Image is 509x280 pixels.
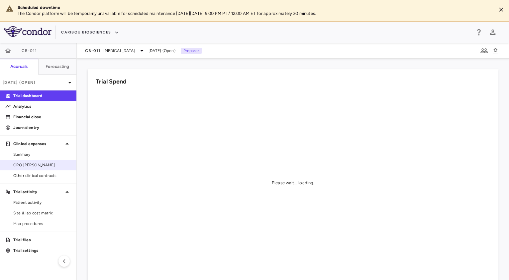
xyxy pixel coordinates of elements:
[181,48,202,54] p: Preparer
[13,114,71,120] p: Financial close
[13,162,71,168] span: CRO [PERSON_NAME]
[149,48,175,54] span: [DATE] (Open)
[103,48,135,54] span: [MEDICAL_DATA]
[18,11,491,17] p: The Condor platform will be temporarily unavailable for scheduled maintenance [DATE][DATE] 9:00 P...
[13,248,71,253] p: Trial settings
[13,189,63,195] p: Trial activity
[13,103,71,109] p: Analytics
[272,180,314,186] div: Please wait... loading.
[13,141,63,147] p: Clinical expenses
[10,64,28,70] h6: Accruals
[96,77,127,86] h6: Trial Spend
[13,151,71,157] span: Summary
[46,64,69,70] h6: Forecasting
[13,125,71,131] p: Journal entry
[13,221,71,227] span: Map procedures
[22,48,37,53] span: CB-011
[61,27,119,38] button: Caribou Biosciences
[13,199,71,205] span: Patient activity
[13,237,71,243] p: Trial files
[3,80,66,85] p: [DATE] (Open)
[13,93,71,99] p: Trial dashboard
[13,210,71,216] span: Site & lab cost matrix
[496,5,506,15] button: Close
[85,48,101,53] span: CB-011
[13,173,71,179] span: Other clinical contracts
[4,26,51,37] img: logo-full-SnFGN8VE.png
[18,5,491,11] div: Scheduled downtime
